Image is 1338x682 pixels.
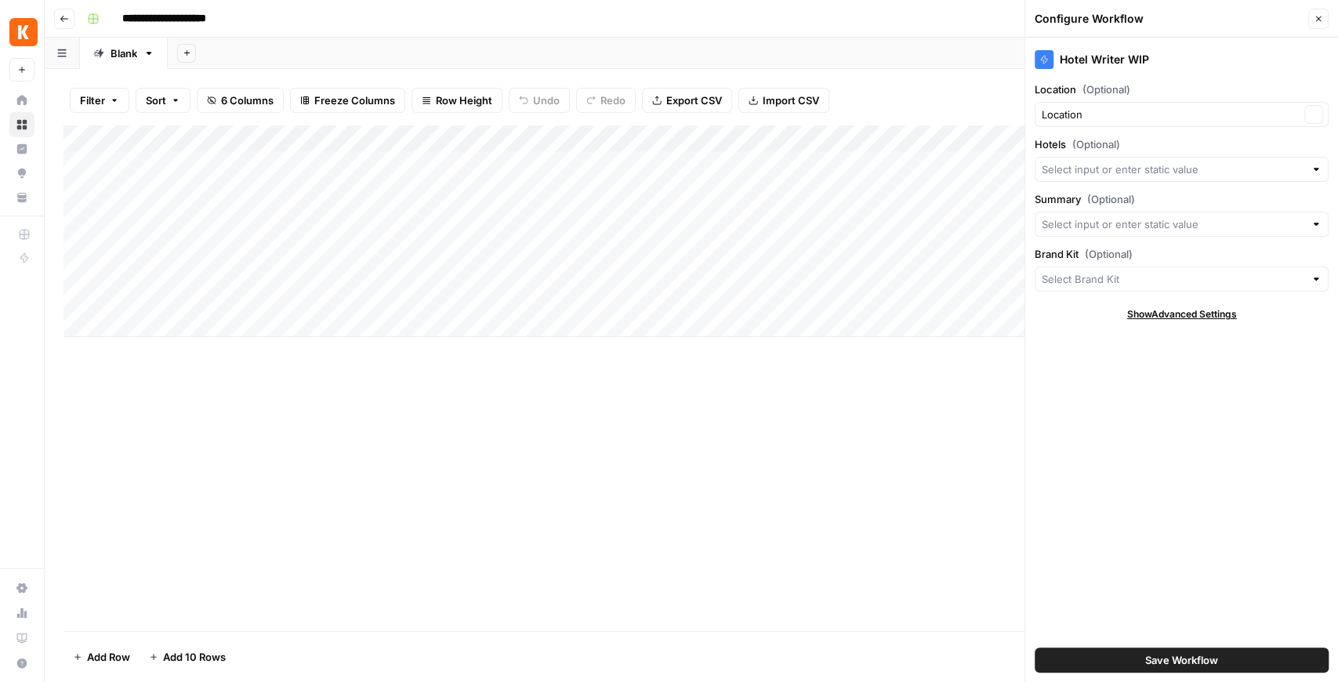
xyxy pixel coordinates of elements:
[509,88,570,113] button: Undo
[738,88,829,113] button: Import CSV
[80,93,105,108] span: Filter
[1082,82,1130,97] span: (Optional)
[221,93,274,108] span: 6 Columns
[9,88,34,113] a: Home
[1035,136,1329,152] label: Hotels
[412,88,502,113] button: Row Height
[1087,191,1135,207] span: (Optional)
[600,93,625,108] span: Redo
[1035,246,1329,262] label: Brand Kit
[163,649,226,665] span: Add 10 Rows
[1042,161,1304,177] input: Select input or enter static value
[314,93,395,108] span: Freeze Columns
[9,112,34,137] a: Browse
[666,93,722,108] span: Export CSV
[1042,271,1304,287] input: Select Brand Kit
[140,644,235,669] button: Add 10 Rows
[1035,191,1329,207] label: Summary
[290,88,405,113] button: Freeze Columns
[136,88,190,113] button: Sort
[436,93,492,108] span: Row Height
[1127,307,1237,321] span: Show Advanced Settings
[9,136,34,161] a: Insights
[87,649,130,665] span: Add Row
[9,626,34,651] a: Learning Hub
[1085,246,1133,262] span: (Optional)
[576,88,636,113] button: Redo
[9,13,34,52] button: Workspace: Kayak
[146,93,166,108] span: Sort
[9,575,34,600] a: Settings
[1145,652,1218,668] span: Save Workflow
[111,45,137,61] div: Blank
[533,93,560,108] span: Undo
[763,93,819,108] span: Import CSV
[9,18,38,46] img: Kayak Logo
[642,88,732,113] button: Export CSV
[70,88,129,113] button: Filter
[1072,136,1120,152] span: (Optional)
[1042,216,1304,232] input: Select input or enter static value
[197,88,284,113] button: 6 Columns
[63,644,140,669] button: Add Row
[1035,50,1329,69] div: Hotel Writer WIP
[9,600,34,626] a: Usage
[1035,648,1329,673] button: Save Workflow
[1035,82,1329,97] label: Location
[1042,107,1300,122] input: Location
[9,185,34,210] a: Your Data
[9,161,34,186] a: Opportunities
[9,651,34,676] button: Help + Support
[80,38,168,69] a: Blank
